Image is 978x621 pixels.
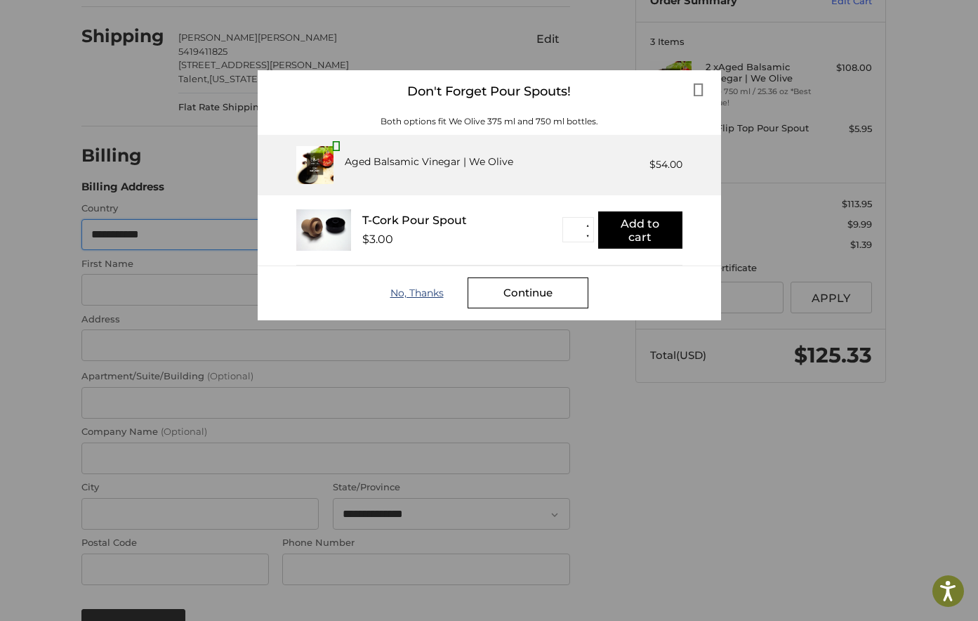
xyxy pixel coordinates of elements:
div: Continue [468,277,588,308]
div: Don't Forget Pour Spouts! [258,70,721,113]
button: Open LiveChat chat widget [161,18,178,35]
div: No, Thanks [390,287,468,299]
div: Both options fit We Olive 375 ml and 750 ml bottles. [258,115,721,128]
div: $54.00 [649,157,682,172]
div: T-Cork Pour Spout [362,214,562,227]
div: $3.00 [362,233,393,246]
img: T_Cork__22625.1711686153.233.225.jpg [296,209,351,251]
button: ▼ [583,230,593,241]
button: ▲ [583,220,593,230]
div: Aged Balsamic Vinegar | We Olive [345,155,513,169]
p: We're away right now. Please check back later! [20,21,159,32]
button: Add to cart [598,211,682,249]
